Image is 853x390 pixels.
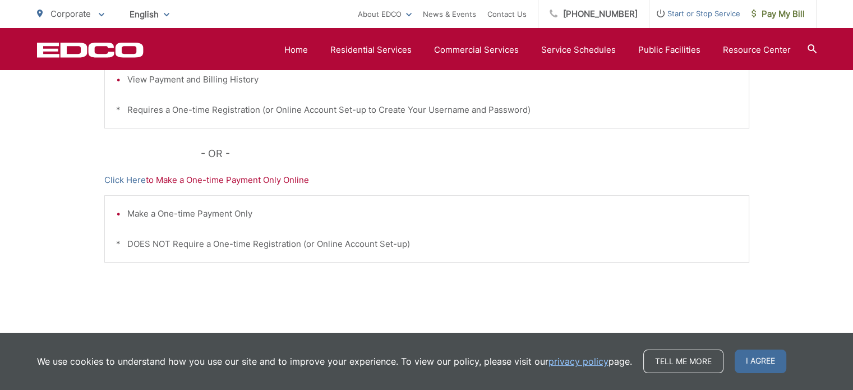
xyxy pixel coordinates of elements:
a: Residential Services [330,43,412,57]
span: Corporate [50,8,91,19]
p: - OR - [201,145,749,162]
a: Click Here [104,173,146,187]
p: to Make a One-time Payment Only Online [104,173,749,187]
span: I agree [735,350,786,373]
li: Make a One-time Payment Only [127,207,737,221]
a: Commercial Services [434,43,519,57]
a: News & Events [423,7,476,21]
span: Pay My Bill [751,7,805,21]
p: We use cookies to understand how you use our site and to improve your experience. To view our pol... [37,355,632,368]
p: * DOES NOT Require a One-time Registration (or Online Account Set-up) [116,237,737,251]
a: Service Schedules [541,43,616,57]
a: Resource Center [723,43,791,57]
li: View Payment and Billing History [127,73,737,86]
a: Contact Us [487,7,527,21]
a: privacy policy [548,355,608,368]
a: Public Facilities [638,43,700,57]
a: Home [284,43,308,57]
p: * Requires a One-time Registration (or Online Account Set-up to Create Your Username and Password) [116,103,737,117]
a: About EDCO [358,7,412,21]
span: English [121,4,178,24]
a: EDCD logo. Return to the homepage. [37,42,144,58]
a: Tell me more [643,350,723,373]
